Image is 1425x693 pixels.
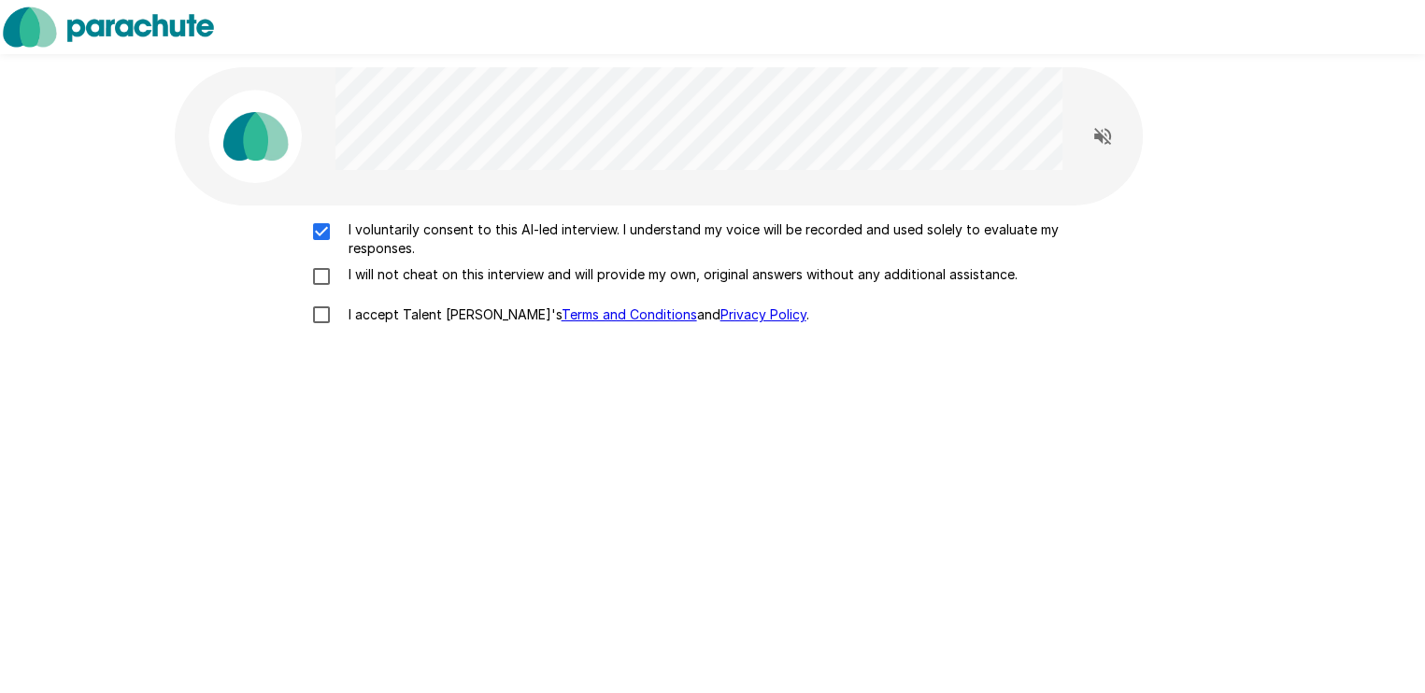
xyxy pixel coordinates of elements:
[720,306,806,322] a: Privacy Policy
[562,306,697,322] a: Terms and Conditions
[1084,118,1121,155] button: Read questions aloud
[341,220,1124,258] p: I voluntarily consent to this AI-led interview. I understand my voice will be recorded and used s...
[208,90,302,183] img: parachute_avatar.png
[341,305,809,324] p: I accept Talent [PERSON_NAME]'s and .
[341,265,1018,284] p: I will not cheat on this interview and will provide my own, original answers without any addition...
